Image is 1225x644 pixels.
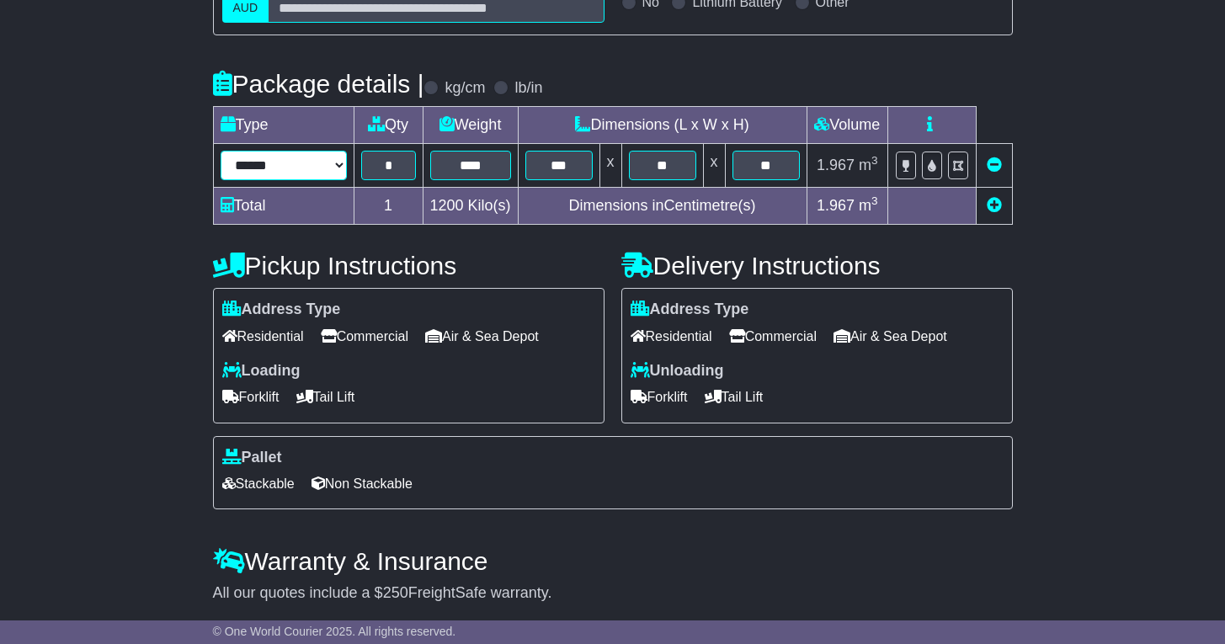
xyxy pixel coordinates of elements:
span: Commercial [729,323,817,349]
span: Tail Lift [296,384,355,410]
span: Forklift [222,384,280,410]
a: Remove this item [987,157,1002,173]
td: Weight [423,107,518,144]
h4: Pickup Instructions [213,252,605,279]
td: Type [213,107,354,144]
span: m [859,197,878,214]
span: 1200 [430,197,464,214]
span: Non Stackable [312,471,413,497]
span: Air & Sea Depot [834,323,947,349]
td: Kilo(s) [423,188,518,225]
div: All our quotes include a $ FreightSafe warranty. [213,584,1013,603]
label: Pallet [222,449,282,467]
span: Stackable [222,471,295,497]
a: Add new item [987,197,1002,214]
span: 1.967 [817,197,855,214]
label: kg/cm [445,79,485,98]
span: Residential [222,323,304,349]
h4: Package details | [213,70,424,98]
td: Total [213,188,354,225]
span: 1.967 [817,157,855,173]
span: © One World Courier 2025. All rights reserved. [213,625,456,638]
span: Air & Sea Depot [425,323,539,349]
span: Tail Lift [705,384,764,410]
h4: Delivery Instructions [621,252,1013,279]
td: Volume [807,107,887,144]
label: Address Type [631,301,749,319]
td: Qty [354,107,423,144]
sup: 3 [871,154,878,167]
span: m [859,157,878,173]
label: Address Type [222,301,341,319]
td: x [703,144,725,188]
span: Forklift [631,384,688,410]
label: Loading [222,362,301,381]
td: x [599,144,621,188]
td: Dimensions (L x W x H) [518,107,807,144]
label: lb/in [514,79,542,98]
span: Commercial [321,323,408,349]
h4: Warranty & Insurance [213,547,1013,575]
span: Residential [631,323,712,349]
td: Dimensions in Centimetre(s) [518,188,807,225]
td: 1 [354,188,423,225]
sup: 3 [871,194,878,207]
label: Unloading [631,362,724,381]
span: 250 [383,584,408,601]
